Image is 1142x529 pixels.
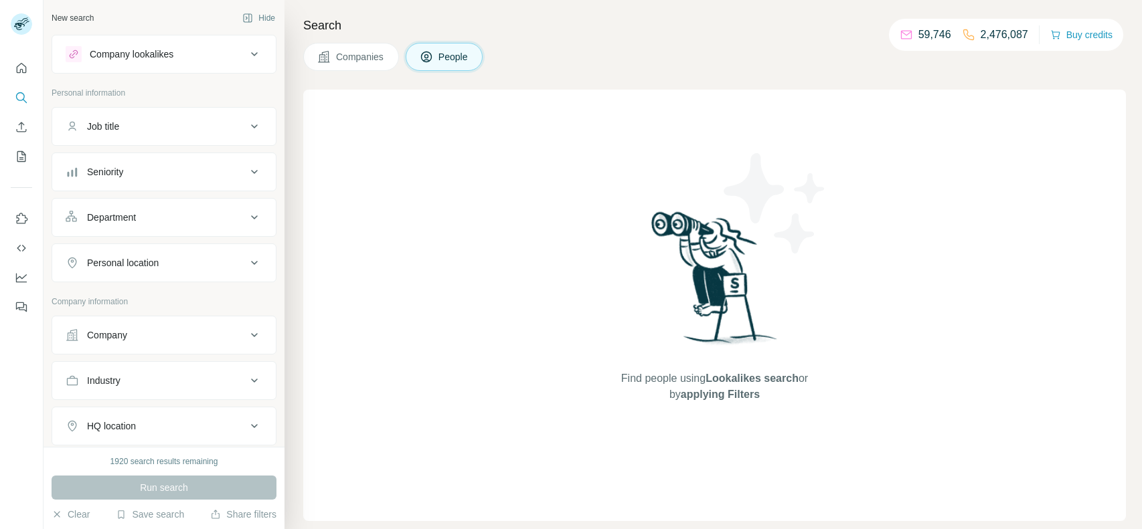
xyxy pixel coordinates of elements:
button: Hide [233,8,284,28]
button: Feedback [11,295,32,319]
span: People [438,50,469,64]
button: Use Surfe on LinkedIn [11,207,32,231]
button: Share filters [210,508,276,521]
div: Personal location [87,256,159,270]
button: My lists [11,144,32,169]
h4: Search [303,16,1126,35]
div: Department [87,211,136,224]
button: Dashboard [11,266,32,290]
span: Find people using or by [607,371,821,403]
button: Job title [52,110,276,142]
button: Company lookalikes [52,38,276,70]
p: 59,746 [918,27,951,43]
img: Surfe Illustration - Stars [715,143,835,263]
button: HQ location [52,410,276,442]
div: HQ location [87,419,136,433]
button: Use Surfe API [11,236,32,260]
button: Personal location [52,247,276,279]
div: Job title [87,120,119,133]
span: Companies [336,50,385,64]
div: Company lookalikes [90,47,173,61]
p: Company information [52,296,276,308]
div: Industry [87,374,120,387]
button: Quick start [11,56,32,80]
div: Company [87,328,127,342]
button: Industry [52,364,276,397]
button: Search [11,86,32,110]
button: Clear [52,508,90,521]
span: applying Filters [681,389,760,400]
button: Department [52,201,276,233]
button: Company [52,319,276,351]
p: Personal information [52,87,276,99]
div: New search [52,12,94,24]
p: 2,476,087 [981,27,1028,43]
button: Buy credits [1050,25,1113,44]
button: Seniority [52,156,276,188]
button: Save search [116,508,184,521]
div: 1920 search results remaining [110,455,218,467]
button: Enrich CSV [11,115,32,139]
span: Lookalikes search [706,373,799,384]
div: Seniority [87,165,123,179]
img: Surfe Illustration - Woman searching with binoculars [645,208,785,357]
